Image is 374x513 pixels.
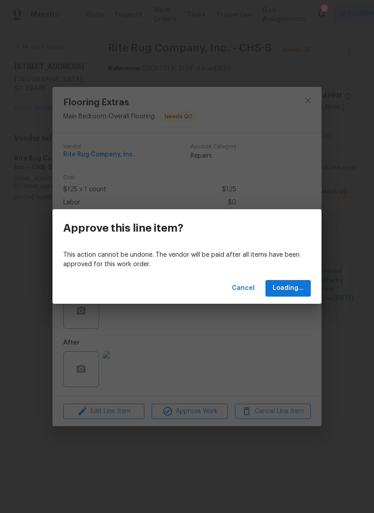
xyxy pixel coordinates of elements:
h3: Approve this line item? [63,222,183,234]
span: Cancel [232,283,255,294]
span: Loading... [273,283,304,294]
p: This action cannot be undone. The vendor will be paid after all items have been approved for this... [63,250,311,269]
button: Loading... [265,280,311,297]
button: Cancel [228,280,258,297]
